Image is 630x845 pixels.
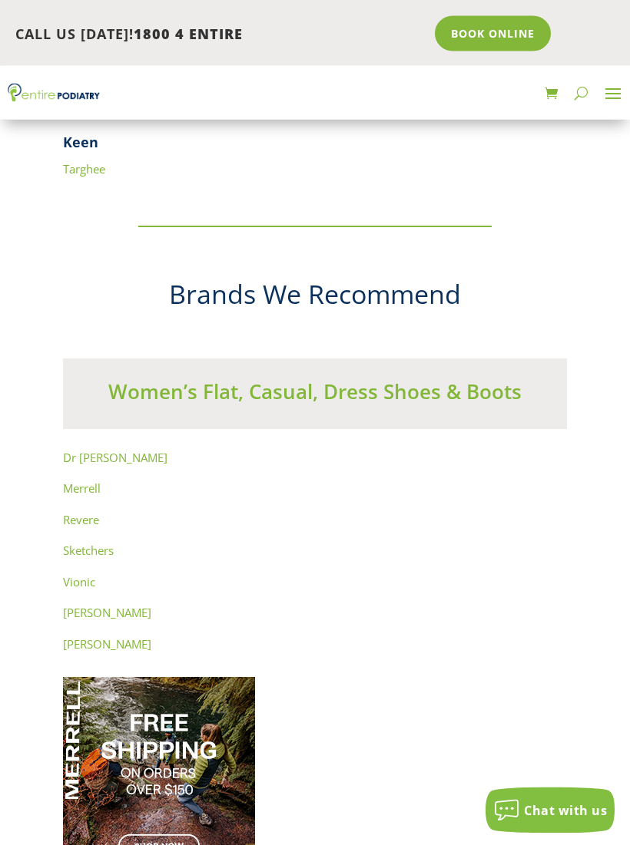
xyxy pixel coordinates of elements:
[63,575,95,590] a: Vionic
[63,162,105,177] a: Targhee
[63,637,151,652] a: [PERSON_NAME]
[134,25,243,43] span: 1800 4 ENTIRE
[486,787,615,833] button: Chat with us
[63,277,567,322] h2: Brands We Recommend
[63,451,167,466] a: Dr [PERSON_NAME]
[63,606,151,621] a: [PERSON_NAME]
[524,802,607,819] span: Chat with us
[63,134,567,160] h4: Keen
[63,543,114,559] a: Sketchers
[15,25,424,45] p: CALL US [DATE]!
[63,378,567,414] h3: Women’s Flat, Casual, Dress Shoes & Boots
[435,16,551,51] a: Book Online
[63,481,101,497] a: Merrell
[63,513,99,528] a: Revere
